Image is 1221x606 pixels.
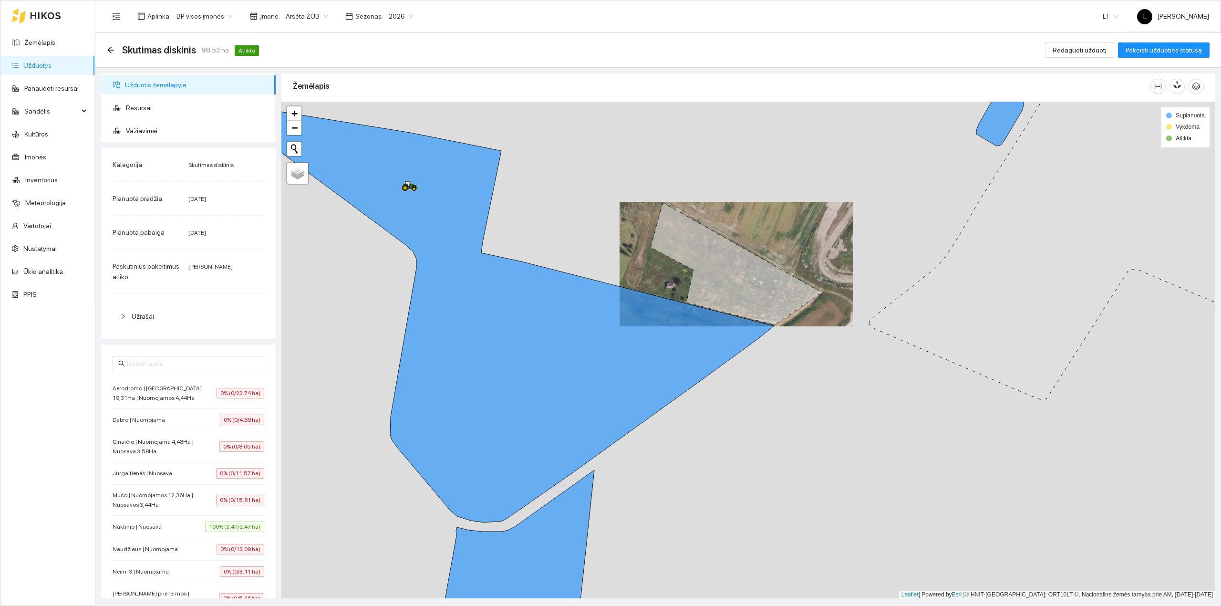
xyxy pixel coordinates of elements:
a: Leaflet [901,591,919,598]
span: Sezonas : [355,11,383,21]
button: menu-fold [107,7,126,26]
span: 0% (0/13.09 ha) [217,544,264,554]
span: 98.53 ha [202,45,229,55]
a: Zoom in [287,106,301,121]
span: Aplinka : [147,11,171,21]
span: search [118,360,125,367]
span: Suplanuota [1176,112,1205,119]
span: shop [250,12,258,20]
button: Pakeisti užduoties statusą [1118,42,1210,58]
span: 0% (0/8.05 ha) [219,441,264,452]
span: Atlikta [1176,135,1191,142]
span: menu-fold [112,12,121,21]
span: Arsėta ŽŪB [286,9,328,23]
span: 100% (2.47/2.47 ha) [205,522,264,532]
span: Jurgaitienės | Nuosava [113,469,177,478]
a: Layers [287,163,308,184]
span: Aerodromo | [GEOGRAPHIC_DATA] 19,31Ha | Nuomojamos 4,44Ha [113,384,217,403]
span: Planuota pradžia [113,195,162,202]
span: column-width [1151,83,1165,90]
span: Neim-3 | Nuomojama [113,567,174,576]
a: Redaguoti užduotį [1045,46,1114,54]
div: | Powered by © HNIT-[GEOGRAPHIC_DATA]; ORT10LT ©, Nacionalinė žemės tarnyba prie AM, [DATE]-[DATE] [899,591,1215,599]
span: calendar [345,12,353,20]
span: Skutimas diskinis [188,162,234,168]
span: Važiavimai [126,121,268,140]
span: arrow-left [107,46,114,54]
span: Atlikta [235,45,259,56]
button: Redaguoti užduotį [1045,42,1114,58]
span: [DATE] [188,230,206,236]
span: Įmonė : [260,11,280,21]
span: Resursai [126,98,268,117]
span: LT [1103,9,1118,23]
span: Redaguoti užduotį [1053,45,1107,55]
span: Sandėlis [24,102,79,121]
span: Užduotis žemėlapyje [125,75,268,94]
button: Initiate a new search [287,142,301,156]
span: layout [137,12,145,20]
div: Atgal [107,46,114,54]
a: Įmonės [24,153,46,161]
input: Ieškoti lauko [127,358,259,369]
a: Vartotojai [23,222,51,230]
span: [PERSON_NAME] [188,263,233,270]
span: [PERSON_NAME] [1137,12,1209,20]
span: Naktinio | Nuosava [113,522,166,532]
span: Kategorija [113,161,142,168]
span: Naudžiaus | Nuomojama [113,544,183,554]
a: Kultūros [24,130,48,138]
span: Vykdoma [1176,124,1200,130]
span: | [963,591,965,598]
a: Meteorologija [25,199,66,207]
span: BP visos įmonės [176,9,233,23]
span: Užrašai [132,313,154,320]
span: 0% (0/3.11 ha) [220,566,264,577]
span: 0% (0/5.46 ha) [219,593,264,604]
span: Paskutinius pakeitimus atliko [113,262,179,281]
span: 0% (0/23.74 ha) [217,388,264,398]
span: 2026 [389,9,414,23]
a: Inventorius [25,176,58,184]
div: Užrašai [113,305,264,327]
a: PPIS [23,291,37,298]
a: Esri [952,591,962,598]
span: Mučo | Nuomojamos 12,36Ha | Nuosavos 3,44Ha [113,491,216,510]
span: [DATE] [188,196,206,202]
span: − [291,122,298,134]
div: Žemėlapis [293,73,1150,100]
a: Zoom out [287,121,301,135]
a: Panaudoti resursai [24,84,79,92]
span: Planuota pabaiga [113,229,165,236]
span: Dabro | Nuomojama [113,415,170,425]
span: + [291,107,298,119]
span: L [1143,9,1147,24]
span: 0% (0/11.57 ha) [216,468,264,479]
span: Pakeisti užduoties statusą [1126,45,1202,55]
button: column-width [1150,79,1166,94]
span: Ginaičio | Nuomojama 4,48Ha | Nuosava 3,58Ha [113,437,219,456]
span: right [120,313,126,319]
a: Nustatymai [23,245,57,252]
a: Ūkio analitika [23,268,63,275]
span: Skutimas diskinis [122,42,196,58]
span: 0% (0/15.81 ha) [216,495,264,505]
a: Žemėlapis [24,39,55,46]
span: 0% (0/4.69 ha) [220,415,264,425]
a: Užduotys [23,62,52,69]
